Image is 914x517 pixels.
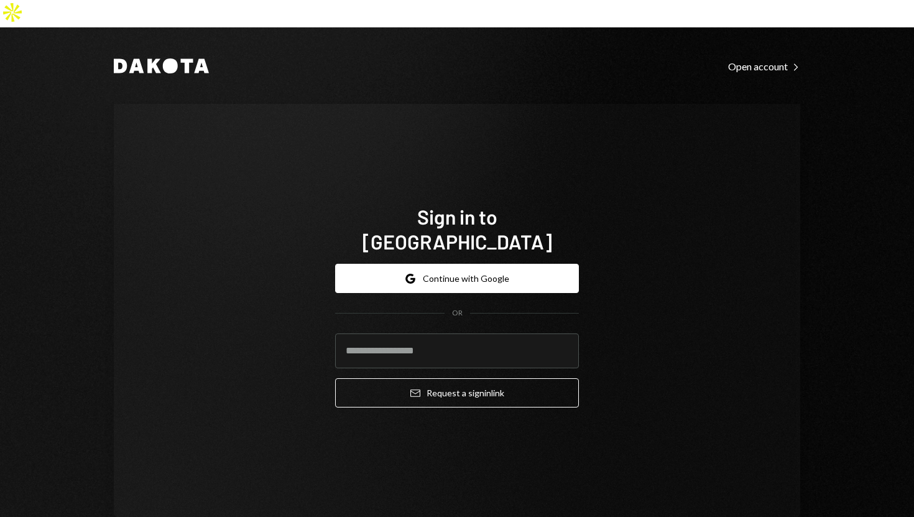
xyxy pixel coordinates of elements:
[728,60,800,73] div: Open account
[335,378,579,408] button: Request a signinlink
[335,264,579,293] button: Continue with Google
[335,204,579,254] h1: Sign in to [GEOGRAPHIC_DATA]
[452,308,463,319] div: OR
[728,59,800,73] a: Open account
